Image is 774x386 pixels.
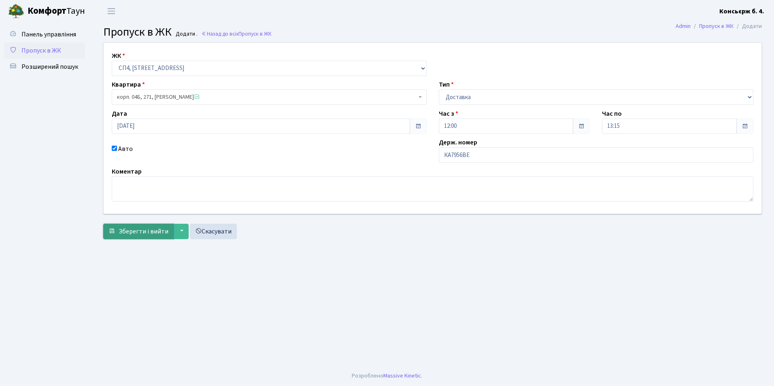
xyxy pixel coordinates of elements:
span: Панель управління [21,30,76,39]
label: Коментар [112,167,142,176]
b: Комфорт [28,4,66,17]
a: Консьєрж б. 4. [719,6,764,16]
span: Таун [28,4,85,18]
span: Пропуск в ЖК [238,30,272,38]
button: Переключити навігацію [101,4,121,18]
a: Скасувати [190,224,237,239]
a: Admin [676,22,691,30]
label: Час з [439,109,458,119]
label: Тип [439,80,454,89]
nav: breadcrumb [663,18,774,35]
a: Massive Kinetic [383,371,421,380]
span: Зберегти і вийти [119,227,168,236]
button: Зберегти і вийти [103,224,174,239]
label: Авто [118,144,133,154]
div: Розроблено . [352,371,422,380]
span: корп. 04Б, 271, Драганова Ірина Олександрівна <span class='la la-check-square text-success'></span> [112,89,427,105]
span: Пропуск в ЖК [21,46,61,55]
a: Пропуск в ЖК [699,22,734,30]
a: Назад до всіхПропуск в ЖК [201,30,272,38]
span: Розширений пошук [21,62,78,71]
img: logo.png [8,3,24,19]
label: ЖК [112,51,125,61]
span: корп. 04Б, 271, Драганова Ірина Олександрівна <span class='la la-check-square text-success'></span> [117,93,417,101]
label: Квартира [112,80,145,89]
input: АА1234АА [439,147,754,163]
label: Час по [602,109,622,119]
a: Пропуск в ЖК [4,42,85,59]
label: Держ. номер [439,138,477,147]
a: Панель управління [4,26,85,42]
b: Консьєрж б. 4. [719,7,764,16]
label: Дата [112,109,127,119]
small: Додати . [174,31,198,38]
a: Розширений пошук [4,59,85,75]
span: Пропуск в ЖК [103,24,172,40]
li: Додати [734,22,762,31]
